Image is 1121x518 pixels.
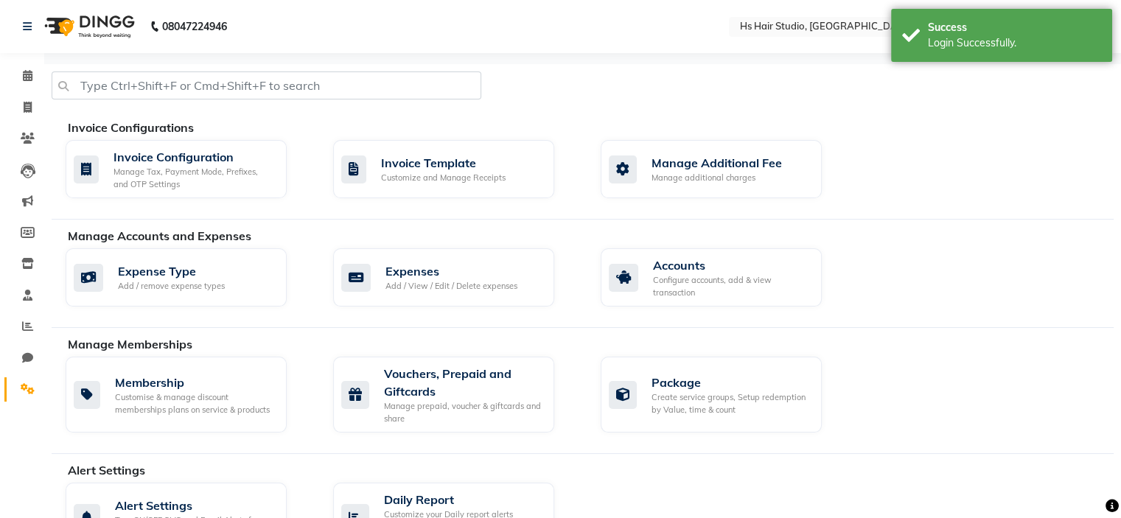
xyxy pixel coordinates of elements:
div: Add / View / Edit / Delete expenses [385,280,517,293]
div: Invoice Configuration [114,148,275,166]
div: Expense Type [118,262,225,280]
div: Membership [115,374,275,391]
b: 08047224946 [162,6,227,47]
div: Customise & manage discount memberships plans on service & products [115,391,275,416]
img: logo [38,6,139,47]
div: Success [928,20,1101,35]
div: Accounts [653,256,810,274]
a: Invoice ConfigurationManage Tax, Payment Mode, Prefixes, and OTP Settings [66,140,311,198]
a: MembershipCustomise & manage discount memberships plans on service & products [66,357,311,433]
a: Expense TypeAdd / remove expense types [66,248,311,307]
div: Create service groups, Setup redemption by Value, time & count [652,391,810,416]
div: Login Successfully. [928,35,1101,51]
div: Daily Report [384,491,542,508]
div: Add / remove expense types [118,280,225,293]
a: Vouchers, Prepaid and GiftcardsManage prepaid, voucher & giftcards and share [333,357,579,433]
div: Manage Tax, Payment Mode, Prefixes, and OTP Settings [114,166,275,190]
a: PackageCreate service groups, Setup redemption by Value, time & count [601,357,846,433]
a: Invoice TemplateCustomize and Manage Receipts [333,140,579,198]
div: Configure accounts, add & view transaction [653,274,810,298]
div: Expenses [385,262,517,280]
a: AccountsConfigure accounts, add & view transaction [601,248,846,307]
div: Manage Additional Fee [652,154,782,172]
div: Vouchers, Prepaid and Giftcards [384,365,542,400]
div: Invoice Template [381,154,506,172]
div: Manage additional charges [652,172,782,184]
div: Alert Settings [115,497,275,514]
div: Package [652,374,810,391]
input: Type Ctrl+Shift+F or Cmd+Shift+F to search [52,71,481,99]
div: Customize and Manage Receipts [381,172,506,184]
a: Manage Additional FeeManage additional charges [601,140,846,198]
div: Manage prepaid, voucher & giftcards and share [384,400,542,424]
a: ExpensesAdd / View / Edit / Delete expenses [333,248,579,307]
